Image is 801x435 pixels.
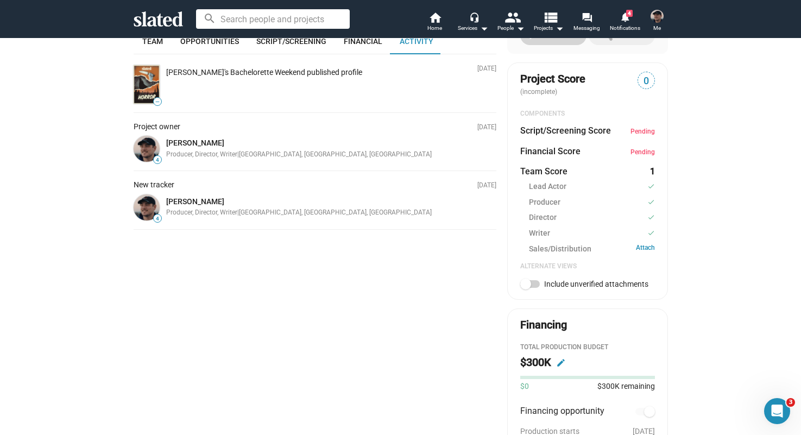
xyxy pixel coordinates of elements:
[647,228,655,238] mat-icon: check
[477,65,496,73] p: [DATE]
[552,354,570,371] button: Edit budget
[573,22,600,35] span: Messaging
[638,74,654,89] span: 0
[582,12,592,22] mat-icon: forum
[469,12,479,22] mat-icon: headset_mic
[647,181,655,192] mat-icon: check
[630,148,655,156] span: Pending
[256,37,326,46] span: Script/Screening
[391,28,442,54] a: Activity
[626,10,633,17] span: 4
[477,181,496,190] p: [DATE]
[647,212,655,223] mat-icon: check
[335,28,391,54] a: Financial
[520,318,567,332] div: Financing
[529,228,550,239] span: Writer
[630,128,655,135] span: Pending
[154,216,161,222] span: 4
[636,244,655,254] a: Attach
[134,122,450,132] div: Project owner
[166,150,450,159] div: Producer, Director, Writer | [GEOGRAPHIC_DATA], [GEOGRAPHIC_DATA], [GEOGRAPHIC_DATA]
[520,146,581,157] dt: Financial Score
[553,22,566,35] mat-icon: arrow_drop_down
[180,37,239,46] span: Opportunities
[606,11,644,35] a: 4Notifications
[568,11,606,35] a: Messaging
[504,9,520,25] mat-icon: people
[134,65,160,104] img: Jane's Bachelorette Weekend
[520,125,611,136] dt: Script/Screening Score
[134,136,160,162] img: Jack Ruefli
[196,9,350,29] input: Search people and projects
[645,166,655,177] dd: 1
[514,22,527,35] mat-icon: arrow_drop_down
[344,37,382,46] span: Financial
[134,28,172,54] a: Team
[134,194,160,220] img: Jack Ruefli
[172,28,248,54] a: Opportunities
[544,280,648,288] span: Include unverified attachments
[166,138,224,147] a: [PERSON_NAME]
[647,197,655,207] mat-icon: check
[134,180,450,190] div: New tracker
[651,10,664,23] img: Jack Ruefli
[154,99,161,105] span: —
[520,355,551,370] h2: $300K
[520,166,567,177] dt: Team Score
[497,22,525,35] div: People
[530,11,568,35] button: Projects
[520,72,585,86] span: Project Score
[454,11,492,35] button: Services
[786,398,795,407] span: 3
[416,11,454,35] a: Home
[477,123,496,132] p: [DATE]
[529,212,557,224] span: Director
[131,192,162,223] a: Jack Ruefli
[492,11,530,35] button: People
[534,22,564,35] span: Projects
[166,197,224,206] a: [PERSON_NAME]
[556,358,566,368] mat-icon: edit
[520,381,529,392] span: $0
[520,110,655,118] div: COMPONENTS
[520,343,655,352] div: Total Production budget
[520,405,604,418] span: Financing opportunity
[142,37,163,46] span: Team
[520,262,655,271] div: Alternate Views
[620,11,630,22] mat-icon: notifications
[520,88,559,96] span: (incomplete)
[166,67,362,78] div: [PERSON_NAME]'s Bachelorette Weekend published profile
[400,37,433,46] span: Activity
[542,9,558,25] mat-icon: view_list
[166,209,450,217] div: Producer, Director, Writer | [GEOGRAPHIC_DATA], [GEOGRAPHIC_DATA], [GEOGRAPHIC_DATA]
[477,22,490,35] mat-icon: arrow_drop_down
[427,22,442,35] span: Home
[597,382,655,390] span: $300K remaining
[248,28,335,54] a: Script/Screening
[154,157,161,163] span: 4
[529,181,566,193] span: Lead Actor
[529,244,591,254] span: Sales/Distribution
[644,8,670,36] button: Jack RuefliMe
[764,398,790,424] iframe: Intercom live chat
[653,22,661,35] span: Me
[428,11,442,24] mat-icon: home
[529,197,560,209] span: Producer
[131,134,162,164] a: Jack Ruefli
[610,22,640,35] span: Notifications
[458,22,488,35] div: Services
